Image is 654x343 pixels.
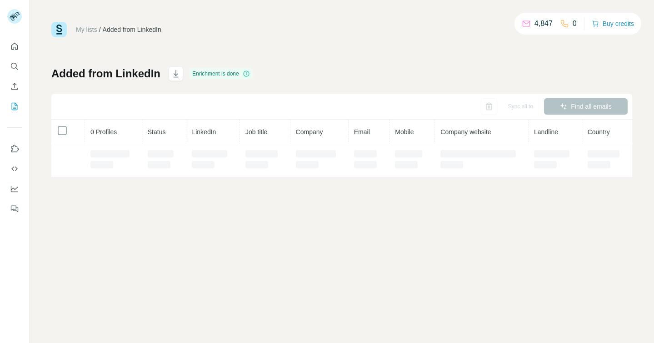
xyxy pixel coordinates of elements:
div: Enrichment is done [190,68,253,79]
button: Search [7,58,22,75]
p: 0 [573,18,577,29]
button: Enrich CSV [7,78,22,95]
button: Use Surfe API [7,161,22,177]
button: Dashboard [7,181,22,197]
p: 4,847 [534,18,553,29]
li: / [99,25,101,34]
button: Buy credits [592,17,634,30]
button: Quick start [7,38,22,55]
span: Country [588,128,610,136]
button: Feedback [7,201,22,217]
button: Use Surfe on LinkedIn [7,141,22,157]
span: Email [354,128,370,136]
span: Status [148,128,166,136]
h1: Added from LinkedIn [51,66,160,81]
span: Landline [534,128,558,136]
img: Surfe Logo [51,22,67,37]
span: LinkedIn [192,128,216,136]
span: Mobile [395,128,414,136]
span: Job title [245,128,267,136]
span: 0 Profiles [90,128,117,136]
button: My lists [7,98,22,115]
span: Company [296,128,323,136]
a: My lists [76,26,97,33]
span: Company website [440,128,491,136]
div: Added from LinkedIn [103,25,161,34]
